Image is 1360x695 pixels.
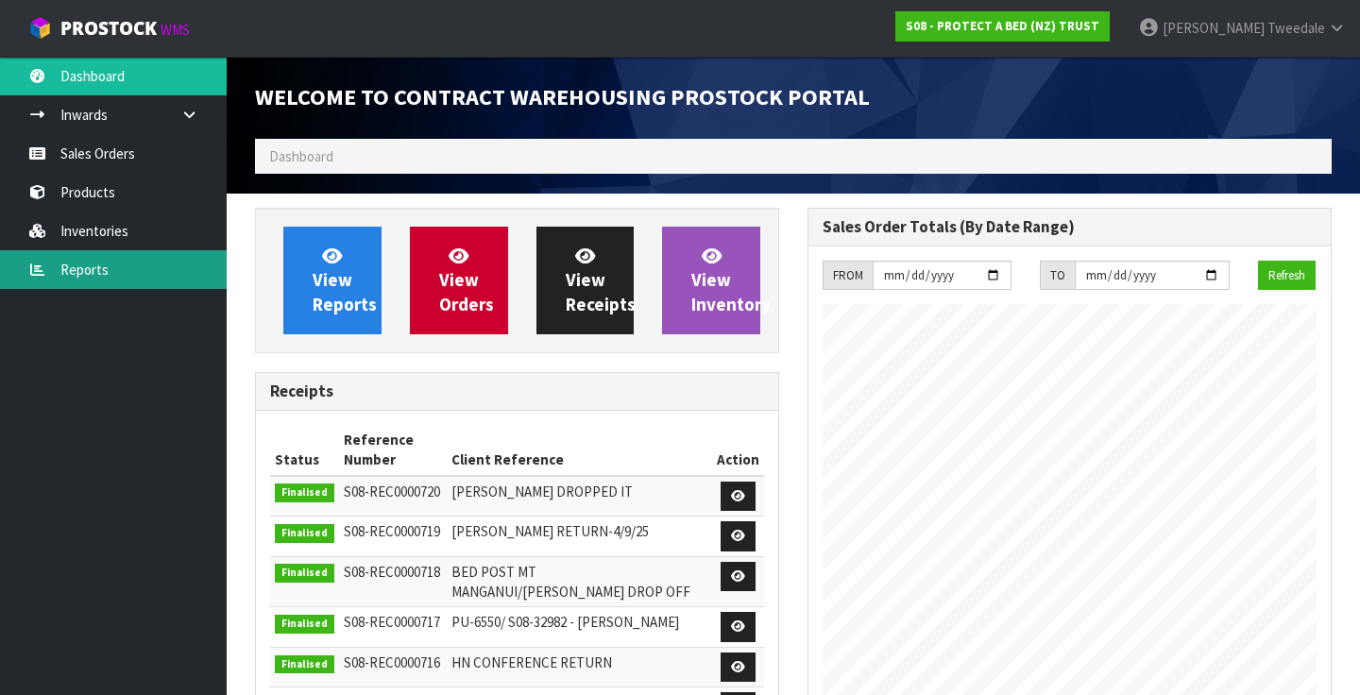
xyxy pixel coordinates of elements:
[275,524,334,543] span: Finalised
[275,483,334,502] span: Finalised
[662,227,760,334] a: ViewInventory
[270,382,764,400] h3: Receipts
[60,16,157,41] span: ProStock
[566,245,636,315] span: View Receipts
[451,522,649,540] span: [PERSON_NAME] RETURN-4/9/25
[344,563,440,581] span: S08-REC0000718
[161,21,190,39] small: WMS
[255,82,870,111] span: Welcome to Contract Warehousing ProStock Portal
[823,218,1317,236] h3: Sales Order Totals (By Date Range)
[451,653,612,671] span: HN CONFERENCE RETURN
[439,245,494,315] span: View Orders
[1163,19,1265,37] span: [PERSON_NAME]
[712,425,764,476] th: Action
[269,147,333,165] span: Dashboard
[270,425,339,476] th: Status
[410,227,508,334] a: ViewOrders
[451,613,679,631] span: PU-6550/ S08-32982 - [PERSON_NAME]
[906,18,1099,34] strong: S08 - PROTECT A BED (NZ) TRUST
[275,564,334,583] span: Finalised
[28,16,52,40] img: cube-alt.png
[451,563,690,601] span: BED POST MT MANGANUI/[PERSON_NAME] DROP OFF
[344,522,440,540] span: S08-REC0000719
[447,425,712,476] th: Client Reference
[823,261,873,291] div: FROM
[451,483,633,500] span: [PERSON_NAME] DROPPED IT
[283,227,382,334] a: ViewReports
[1258,261,1316,291] button: Refresh
[691,245,771,315] span: View Inventory
[275,655,334,674] span: Finalised
[344,613,440,631] span: S08-REC0000717
[313,245,377,315] span: View Reports
[1267,19,1325,37] span: Tweedale
[344,483,440,500] span: S08-REC0000720
[536,227,635,334] a: ViewReceipts
[1040,261,1075,291] div: TO
[344,653,440,671] span: S08-REC0000716
[339,425,447,476] th: Reference Number
[275,615,334,634] span: Finalised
